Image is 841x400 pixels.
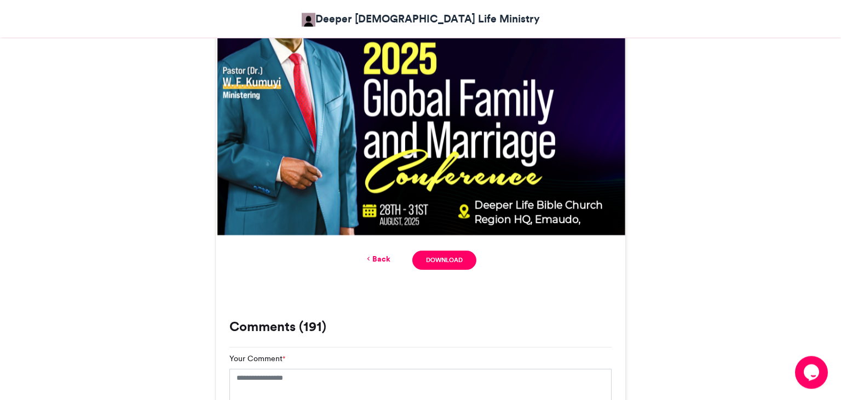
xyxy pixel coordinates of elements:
h3: Comments (191) [229,320,612,333]
img: Obafemi Bello [302,13,315,27]
iframe: chat widget [795,356,830,389]
a: Download [412,251,476,270]
a: Deeper [DEMOGRAPHIC_DATA] Life Ministry [302,11,540,27]
label: Your Comment [229,353,285,364]
a: Back [365,253,390,265]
